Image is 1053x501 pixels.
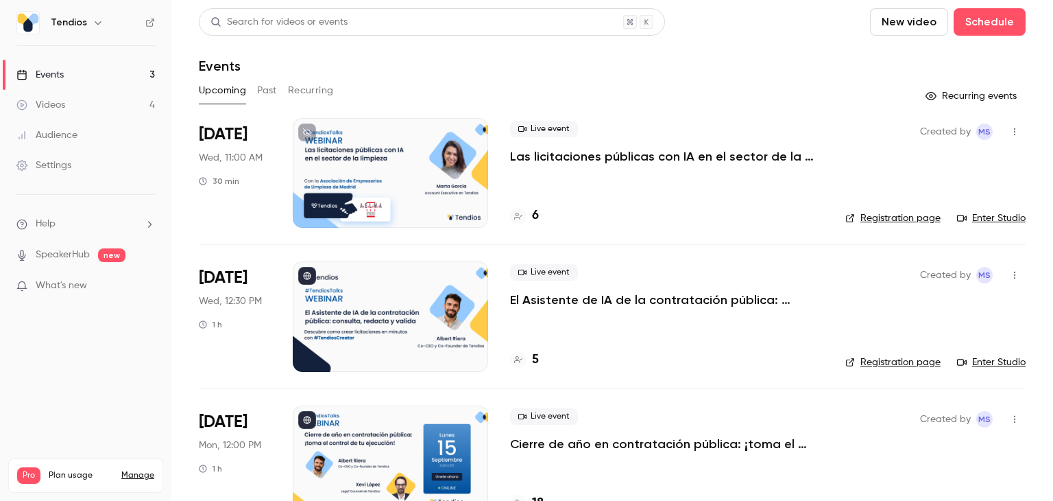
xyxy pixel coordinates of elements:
[510,292,823,308] a: El Asistente de IA de la contratación pública: consulta, redacta y valida.
[845,211,941,225] a: Registration page
[98,248,125,262] span: new
[978,124,991,140] span: MS
[510,207,539,225] a: 6
[36,217,56,231] span: Help
[121,470,154,481] a: Manage
[49,470,113,481] span: Plan usage
[920,411,971,428] span: Created by
[532,207,539,225] h4: 6
[16,128,77,142] div: Audience
[957,211,1026,225] a: Enter Studio
[510,148,823,165] a: Las licitaciones públicas con IA en el sector de la limpieza
[138,280,155,292] iframe: Noticeable Trigger
[845,356,941,369] a: Registration page
[288,80,334,102] button: Recurring
[36,279,87,293] span: What's new
[16,68,64,82] div: Events
[976,411,993,428] span: Maria Serra
[16,159,71,172] div: Settings
[16,98,65,112] div: Videos
[199,319,222,330] div: 1 h
[957,356,1026,369] a: Enter Studio
[199,439,261,452] span: Mon, 12:00 PM
[976,267,993,283] span: Maria Serra
[978,411,991,428] span: MS
[17,12,39,34] img: Tendios
[978,267,991,283] span: MS
[199,124,247,145] span: [DATE]
[510,408,578,425] span: Live event
[199,267,247,289] span: [DATE]
[199,294,262,308] span: Wed, 12:30 PM
[976,124,993,140] span: Maria Serra
[920,124,971,140] span: Created by
[199,151,263,165] span: Wed, 11:00 AM
[919,85,1026,107] button: Recurring events
[199,261,271,371] div: Sep 10 Wed, 12:30 PM (Europe/Madrid)
[510,121,578,137] span: Live event
[532,351,539,369] h4: 5
[199,118,271,228] div: Sep 10 Wed, 11:00 AM (Europe/Madrid)
[17,467,40,484] span: Pro
[199,411,247,433] span: [DATE]
[257,80,277,102] button: Past
[51,16,87,30] h6: Tendios
[199,58,241,74] h1: Events
[199,176,239,187] div: 30 min
[210,15,348,30] div: Search for videos or events
[510,264,578,281] span: Live event
[16,217,155,231] li: help-dropdown-opener
[36,248,90,262] a: SpeakerHub
[510,351,539,369] a: 5
[870,8,948,36] button: New video
[510,436,823,452] a: Cierre de año en contratación pública: ¡toma el control de tu ejecución!
[199,463,222,474] div: 1 h
[199,80,246,102] button: Upcoming
[920,267,971,283] span: Created by
[954,8,1026,36] button: Schedule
